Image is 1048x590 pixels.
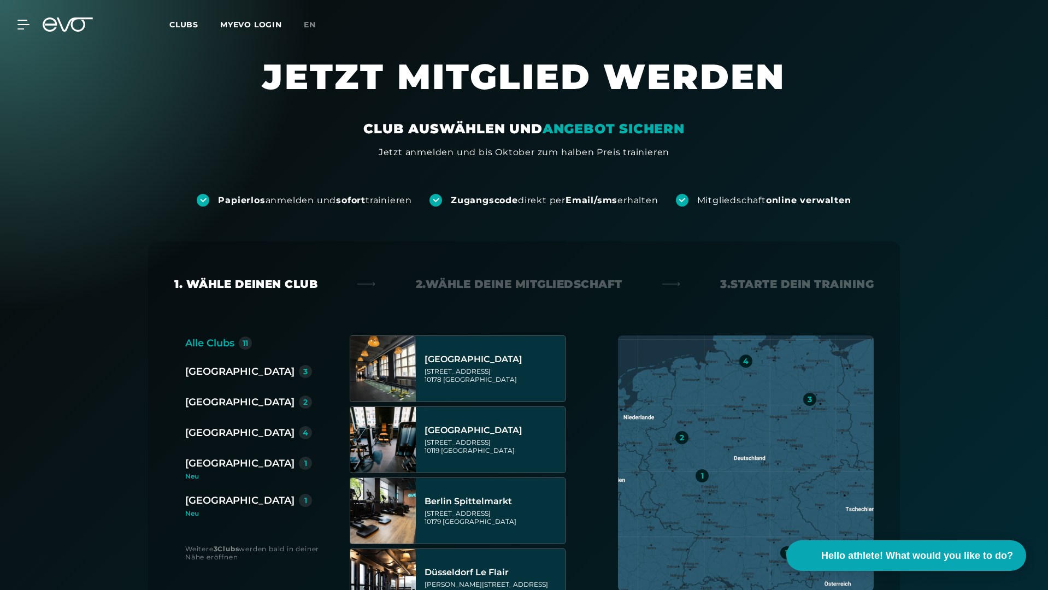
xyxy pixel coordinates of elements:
div: Berlin Spittelmarkt [425,496,562,507]
div: [GEOGRAPHIC_DATA] [425,425,562,436]
em: ANGEBOT SICHERN [543,121,685,137]
div: [STREET_ADDRESS] 10179 [GEOGRAPHIC_DATA] [425,509,562,526]
div: [GEOGRAPHIC_DATA] [185,456,295,471]
div: [GEOGRAPHIC_DATA] [185,394,295,410]
div: [GEOGRAPHIC_DATA] [185,425,295,440]
button: Hello athlete! What would you like to do? [786,540,1026,571]
div: direkt per erhalten [451,194,658,206]
strong: online verwalten [766,195,851,205]
a: MYEVO LOGIN [220,20,282,29]
h1: JETZT MITGLIED WERDEN [196,55,852,120]
a: en [304,19,329,31]
div: 11 [243,339,248,347]
div: 2. Wähle deine Mitgliedschaft [416,276,622,292]
div: CLUB AUSWÄHLEN UND [363,120,684,138]
font: Hello athlete! What would you like to do? [821,550,1013,561]
div: [GEOGRAPHIC_DATA] [425,354,562,365]
div: [GEOGRAPHIC_DATA] [185,364,295,379]
div: 1 [304,459,307,467]
font: Clubs [169,20,198,29]
div: 4 [743,357,749,365]
div: [STREET_ADDRESS] 10119 [GEOGRAPHIC_DATA] [425,438,562,455]
div: 1 [701,472,704,480]
div: Alle Clubs [185,335,234,351]
strong: 3 [214,545,218,553]
img: Berlin Alexanderplatz [350,336,416,402]
div: 1. Wähle deinen Club [174,276,317,292]
div: Neu [185,510,312,517]
div: 1 [785,549,788,557]
div: 4 [303,429,308,436]
div: 2 [303,398,308,406]
div: Weitere werden bald in deiner Nähe eröffnen [185,545,328,561]
img: Berlin Rosenthaler Platz [350,407,416,473]
a: Clubs [169,19,220,29]
div: Jetzt anmelden und bis Oktober zum halben Preis trainieren [379,146,669,159]
div: anmelden und trainieren [218,194,412,206]
strong: Email/sms [566,195,617,205]
div: 3. Starte dein Training [720,276,874,292]
div: Neu [185,473,321,480]
div: 2 [680,434,684,441]
strong: Clubs [217,545,239,553]
img: Berlin Spittelmarkt [350,478,416,544]
div: Mitgliedschaft [697,194,851,206]
div: Düsseldorf Le Flair [425,567,562,578]
div: 1 [304,497,307,504]
div: 3 [303,368,308,375]
span: en [304,20,316,29]
div: [STREET_ADDRESS] 10178 [GEOGRAPHIC_DATA] [425,367,562,383]
strong: Papierlos [218,195,265,205]
strong: sofort [336,195,366,205]
strong: Zugangscode [451,195,518,205]
div: [GEOGRAPHIC_DATA] [185,493,295,508]
div: 3 [808,396,812,403]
